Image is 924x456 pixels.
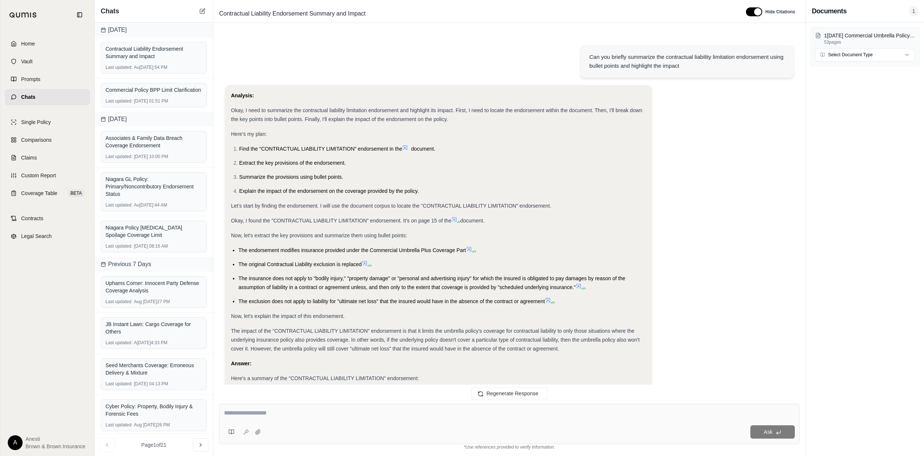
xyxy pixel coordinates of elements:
[106,175,202,198] div: Niagara GL Policy: Primary/Noncontributory Endorsement Status
[8,435,23,450] div: A
[26,435,86,443] span: Anesti
[471,388,548,399] button: Regenerate Response
[5,150,90,166] a: Claims
[5,167,90,184] a: Custom Report
[231,203,551,209] span: Let's start by finding the endorsement. I will use the document corpus to locate the "CONTRACTUAL...
[68,190,84,197] span: BETA
[106,279,202,294] div: Uphams Corner: Innocent Party Defense Coverage Analysis
[106,299,133,305] span: Last updated:
[198,7,207,16] button: New Chat
[106,243,202,249] div: [DATE] 08:16 AM
[106,86,202,94] div: Commercial Policy BPP Limit Clarification
[106,224,202,239] div: Niagara Policy [MEDICAL_DATA] Spoilage Coverage Limit
[5,210,90,227] a: Contracts
[26,443,86,450] span: Brown & Brown Insurance
[231,375,419,381] span: Here's a summary of the "CONTRACTUAL LIABILITY LIMITATION" endorsement:
[238,275,625,290] span: The insurance does not apply to "bodily injury," "property damage" or "personal and advertising i...
[106,202,202,208] div: Au[DATE]:44 AM
[231,232,407,238] span: Now, let's extract the key provisions and summarize them using bullet points:
[486,390,538,396] span: Regenerate Response
[106,299,202,305] div: Aug [DATE]27 PM
[411,146,435,152] span: document.
[95,23,213,37] div: [DATE]
[238,298,545,304] span: The exclusion does not apply to liability for "ultimate net loss" that the insured would have in ...
[231,361,251,366] strong: Answer:
[106,422,202,428] div: Aug [DATE]26 PM
[239,146,402,152] span: Find the "CONTRACTUAL LIABILITY LIMITATION" endorsement in the
[106,422,133,428] span: Last updated:
[824,32,915,39] p: 10-1-24 Commercial Umbrella Policy.PDF
[5,53,90,70] a: Vault
[106,340,133,346] span: Last updated:
[216,8,369,20] span: Contractual Liability Endorsement Summary and Impact
[589,53,785,70] div: Can you briefly summarize the contractual liability limitation endorsement using bullet points an...
[95,112,213,127] div: [DATE]
[106,64,202,70] div: Au[DATE]:54 PM
[216,8,737,20] div: Edit Title
[106,243,133,249] span: Last updated:
[909,6,918,16] span: 1
[219,444,800,450] div: *Use references provided to verify information.
[21,118,51,126] span: Single Policy
[460,218,484,224] span: document.
[475,247,476,253] span: .
[74,9,86,21] button: Collapse sidebar
[231,93,254,98] strong: Analysis:
[106,134,202,149] div: Associates & Family Data Breach Coverage Endorsement
[815,32,915,45] button: 1[DATE] Commercial Umbrella Policy.PDF53pages
[106,381,202,387] div: [DATE] 04:13 PM
[106,362,202,376] div: Seed Merchants Coverage: Erroneous Delivery & Mixture
[106,381,133,387] span: Last updated:
[21,215,43,222] span: Contracts
[764,429,772,435] span: Ask
[9,12,37,18] img: Qumis Logo
[101,6,119,16] span: Chats
[231,131,267,137] span: Here's my plan:
[106,154,133,160] span: Last updated:
[21,40,35,47] span: Home
[106,340,202,346] div: A[DATE]4:33 PM
[95,257,213,272] div: Previous 7 Days
[21,154,37,161] span: Claims
[21,76,40,83] span: Prompts
[5,71,90,87] a: Prompts
[5,89,90,105] a: Chats
[106,403,202,418] div: Cyber Policy: Property, Bodily Injury & Forensic Fees
[106,64,133,70] span: Last updated:
[239,188,419,194] span: Explain the impact of the endorsement on the coverage provided by the policy.
[106,98,133,104] span: Last updated:
[765,9,795,15] span: Hide Citations
[238,261,362,267] span: The original Contractual Liability exclusion is replaced
[21,136,51,144] span: Comparisons
[239,160,346,166] span: Extract the key provisions of the endorsement.
[824,39,915,45] p: 53 pages
[5,36,90,52] a: Home
[238,247,466,253] span: The endorsement modifies insurance provided under the Commercial Umbrella Plus Coverage Part
[21,172,56,179] span: Custom Report
[21,190,57,197] span: Coverage Table
[5,132,90,148] a: Comparisons
[750,425,795,439] button: Ask
[106,202,133,208] span: Last updated:
[141,441,167,449] span: Page 1 of 21
[231,313,345,319] span: Now, let's explain the impact of this endorsement.
[371,261,372,267] span: .
[554,298,555,304] span: .
[21,58,33,65] span: Vault
[585,284,586,290] span: .
[106,45,202,60] div: Contractual Liability Endorsement Summary and Impact
[5,114,90,130] a: Single Policy
[5,228,90,244] a: Legal Search
[231,218,451,224] span: Okay, I found the "CONTRACTUAL LIABILITY LIMITATION" endorsement. It's on page 15 of the
[5,185,90,201] a: Coverage TableBETA
[21,93,36,101] span: Chats
[21,232,52,240] span: Legal Search
[231,328,640,352] span: The impact of the "CONTRACTUAL LIABILITY LIMITATION" endorsement is that it limits the umbrella p...
[106,98,202,104] div: [DATE] 01:51 PM
[231,107,642,122] span: Okay, I need to summarize the contractual liability limitation endorsement and highlight its impa...
[239,174,343,180] span: Summarize the provisions using bullet points.
[812,6,847,16] h3: Documents
[106,321,202,335] div: JB Instant Lawn: Cargo Coverage for Others
[106,154,202,160] div: [DATE] 10:00 PM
